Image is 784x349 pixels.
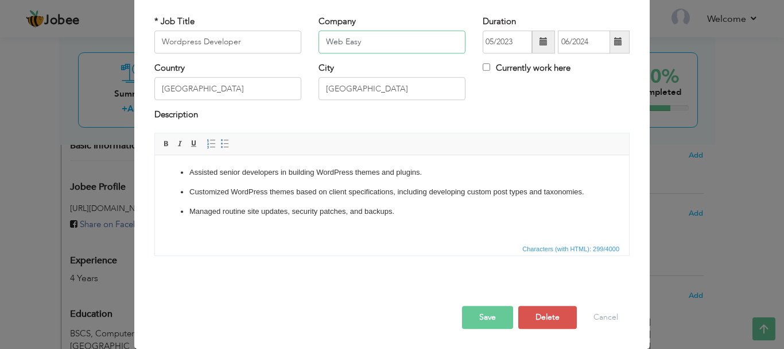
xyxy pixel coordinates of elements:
[582,306,630,329] button: Cancel
[319,62,334,74] label: City
[483,62,570,74] label: Currently work here
[155,155,629,241] iframe: Rich Text Editor, workEditor
[462,306,513,329] button: Save
[558,30,610,53] input: Present
[518,306,577,329] button: Delete
[520,244,623,254] div: Statistics
[174,137,187,150] a: Italic
[483,16,516,28] label: Duration
[483,30,532,53] input: From
[520,244,622,254] span: Characters (with HTML): 299/4000
[154,109,198,121] label: Description
[188,137,200,150] a: Underline
[154,16,195,28] label: * Job Title
[319,16,356,28] label: Company
[205,137,218,150] a: Insert/Remove Numbered List
[160,137,173,150] a: Bold
[483,63,490,71] input: Currently work here
[219,137,231,150] a: Insert/Remove Bulleted List
[154,62,185,74] label: Country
